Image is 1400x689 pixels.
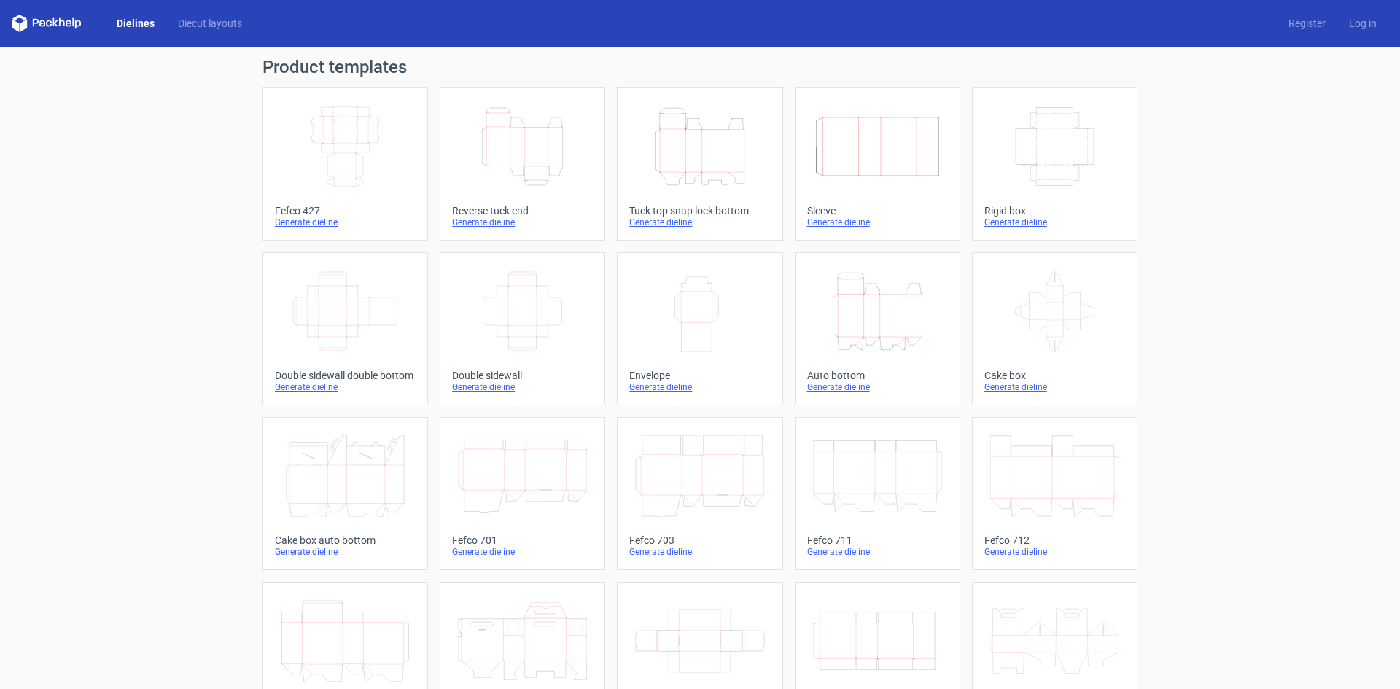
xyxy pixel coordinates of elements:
[275,217,416,228] div: Generate dieline
[452,205,593,217] div: Reverse tuck end
[275,370,416,381] div: Double sidewall double bottom
[262,417,428,570] a: Cake box auto bottomGenerate dieline
[807,205,948,217] div: Sleeve
[629,546,770,558] div: Generate dieline
[629,534,770,546] div: Fefco 703
[452,546,593,558] div: Generate dieline
[275,381,416,393] div: Generate dieline
[629,370,770,381] div: Envelope
[795,252,960,405] a: Auto bottomGenerate dieline
[629,381,770,393] div: Generate dieline
[440,252,605,405] a: Double sidewallGenerate dieline
[984,381,1125,393] div: Generate dieline
[262,87,428,241] a: Fefco 427Generate dieline
[972,252,1137,405] a: Cake boxGenerate dieline
[440,417,605,570] a: Fefco 701Generate dieline
[984,546,1125,558] div: Generate dieline
[617,417,782,570] a: Fefco 703Generate dieline
[807,217,948,228] div: Generate dieline
[275,534,416,546] div: Cake box auto bottom
[440,87,605,241] a: Reverse tuck endGenerate dieline
[984,217,1125,228] div: Generate dieline
[275,546,416,558] div: Generate dieline
[807,546,948,558] div: Generate dieline
[984,534,1125,546] div: Fefco 712
[166,16,254,31] a: Diecut layouts
[452,217,593,228] div: Generate dieline
[1277,16,1337,31] a: Register
[617,252,782,405] a: EnvelopeGenerate dieline
[972,417,1137,570] a: Fefco 712Generate dieline
[629,217,770,228] div: Generate dieline
[452,370,593,381] div: Double sidewall
[262,58,1137,76] h1: Product templates
[275,205,416,217] div: Fefco 427
[262,252,428,405] a: Double sidewall double bottomGenerate dieline
[617,87,782,241] a: Tuck top snap lock bottomGenerate dieline
[795,87,960,241] a: SleeveGenerate dieline
[807,370,948,381] div: Auto bottom
[807,534,948,546] div: Fefco 711
[795,417,960,570] a: Fefco 711Generate dieline
[984,370,1125,381] div: Cake box
[972,87,1137,241] a: Rigid boxGenerate dieline
[807,381,948,393] div: Generate dieline
[984,205,1125,217] div: Rigid box
[629,205,770,217] div: Tuck top snap lock bottom
[1337,16,1388,31] a: Log in
[452,381,593,393] div: Generate dieline
[452,534,593,546] div: Fefco 701
[105,16,166,31] a: Dielines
